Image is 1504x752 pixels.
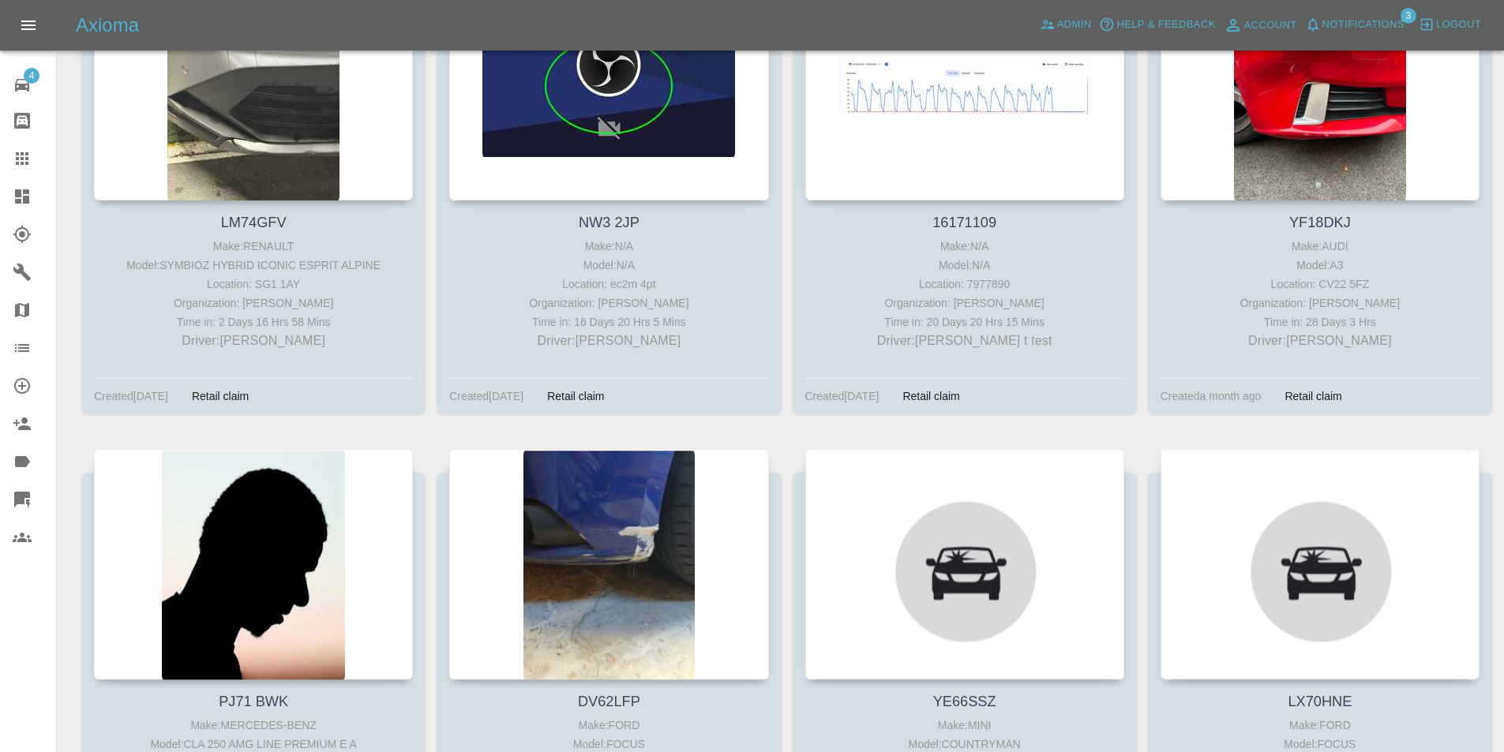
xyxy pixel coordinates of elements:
a: YE66SSZ [933,694,996,710]
div: Make: AUDI [1165,237,1476,256]
button: Logout [1415,13,1485,37]
div: Location: ec2m 4pt [453,275,764,294]
h5: Axioma [76,13,139,38]
a: Admin [1036,13,1096,37]
a: NW3 2JP [579,215,639,230]
div: Retail claim [891,387,971,406]
div: Created [DATE] [94,387,168,406]
div: Created [DATE] [449,387,523,406]
div: Make: MERCEDES-BENZ [98,716,409,735]
div: Make: FORD [453,716,764,735]
a: Account [1220,13,1301,38]
div: Created a month ago [1161,387,1262,406]
a: 16171109 [932,215,996,230]
div: Make: N/A [809,237,1120,256]
button: Notifications [1301,13,1408,37]
a: LM74GFV [221,215,287,230]
div: Make: RENAULT [98,237,409,256]
div: Time in: 28 Days 3 Hrs [1165,312,1476,331]
div: Model: SYMBIOZ HYBRID ICONIC ESPRIT ALPINE [98,256,409,275]
p: Driver: [PERSON_NAME] [98,331,409,350]
div: Organization: [PERSON_NAME] [1165,294,1476,312]
div: Organization: [PERSON_NAME] [98,294,409,312]
span: 3 [1401,8,1416,24]
div: Time in: 16 Days 20 Hrs 5 Mins [453,312,764,331]
button: Open drawer [9,6,47,44]
p: Driver: [PERSON_NAME] t test [809,331,1120,350]
span: Logout [1436,16,1481,34]
div: Time in: 2 Days 16 Hrs 58 Mins [98,312,409,331]
p: Driver: [PERSON_NAME] [1165,331,1476,350]
a: PJ71 BWK [219,694,288,710]
div: Model: A3 [1165,256,1476,275]
div: Created [DATE] [805,387,880,406]
div: Make: N/A [453,237,764,256]
div: Retail claim [1273,387,1353,406]
div: Location: 7977890 [809,275,1120,294]
a: DV62LFP [578,694,640,710]
div: Organization: [PERSON_NAME] [453,294,764,312]
span: Help & Feedback [1116,16,1215,34]
div: Organization: [PERSON_NAME] [809,294,1120,312]
div: Location: CV22 5FZ [1165,275,1476,294]
div: Model: N/A [809,256,1120,275]
p: Driver: [PERSON_NAME] [453,331,764,350]
div: Make: MINI [809,716,1120,735]
span: Notifications [1322,16,1405,34]
div: Model: N/A [453,256,764,275]
a: LX70HNE [1288,694,1352,710]
span: Admin [1057,16,1092,34]
div: Retail claim [535,387,616,406]
div: Time in: 20 Days 20 Hrs 15 Mins [809,312,1120,331]
div: Location: SG1 1AY [98,275,409,294]
a: YF18DKJ [1289,215,1351,230]
div: Make: FORD [1165,716,1476,735]
div: Retail claim [180,387,261,406]
span: Account [1244,17,1297,35]
span: 4 [24,68,39,84]
button: Help & Feedback [1095,13,1219,37]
